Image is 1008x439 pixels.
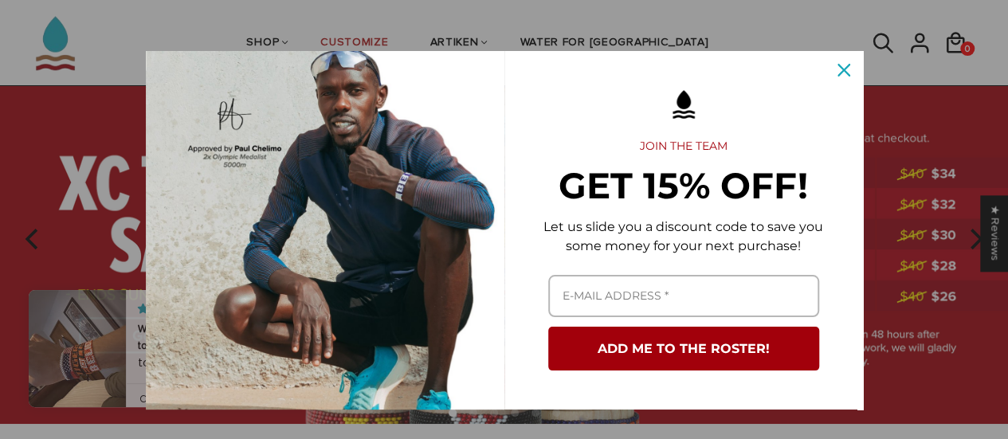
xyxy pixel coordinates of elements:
[548,275,819,317] input: Email field
[530,218,837,256] p: Let us slide you a discount code to save you some money for your next purchase!
[530,139,837,154] h2: JOIN THE TEAM
[548,327,819,370] button: ADD ME TO THE ROSTER!
[559,163,808,207] strong: GET 15% OFF!
[825,51,863,89] button: Close
[837,64,850,76] svg: close icon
